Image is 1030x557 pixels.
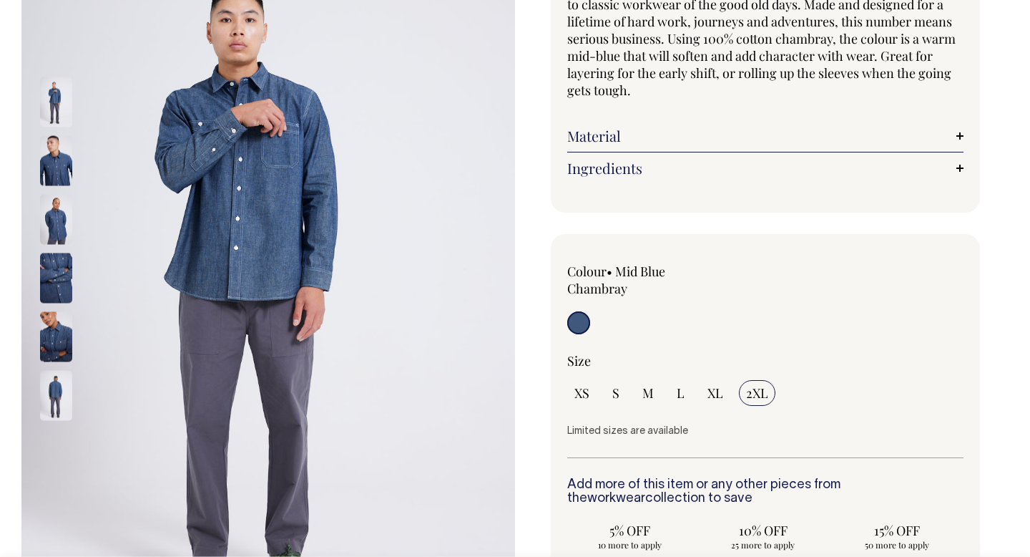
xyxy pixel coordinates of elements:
[605,380,627,406] input: S
[746,384,768,402] span: 2XL
[40,194,72,244] img: mid-blue-chambray
[607,263,612,280] span: •
[841,539,952,551] span: 50 more to apply
[567,427,688,436] span: Limited sizes are available
[834,518,959,555] input: 15% OFF 50 more to apply
[567,263,665,297] label: Mid Blue Chambray
[574,522,685,539] span: 5% OFF
[587,493,645,505] a: workwear
[567,127,963,145] a: Material
[677,384,685,402] span: L
[574,384,589,402] span: XS
[612,384,619,402] span: S
[708,539,819,551] span: 25 more to apply
[669,380,692,406] input: L
[40,370,72,420] img: mid-blue-chambray
[642,384,654,402] span: M
[567,352,963,369] div: Size
[40,77,72,127] img: mid-blue-chambray
[635,380,661,406] input: M
[700,380,730,406] input: XL
[708,522,819,539] span: 10% OFF
[40,311,72,362] img: mid-blue-chambray
[567,518,692,555] input: 5% OFF 10 more to apply
[567,380,597,406] input: XS
[739,380,775,406] input: 2XL
[707,384,723,402] span: XL
[841,522,952,539] span: 15% OFF
[40,253,72,303] img: mid-blue-chambray
[701,518,826,555] input: 10% OFF 25 more to apply
[567,478,963,507] h6: Add more of this item or any other pieces from the collection to save
[567,263,726,297] div: Colour
[567,160,963,177] a: Ingredients
[40,135,72,185] img: mid-blue-chambray
[574,539,685,551] span: 10 more to apply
